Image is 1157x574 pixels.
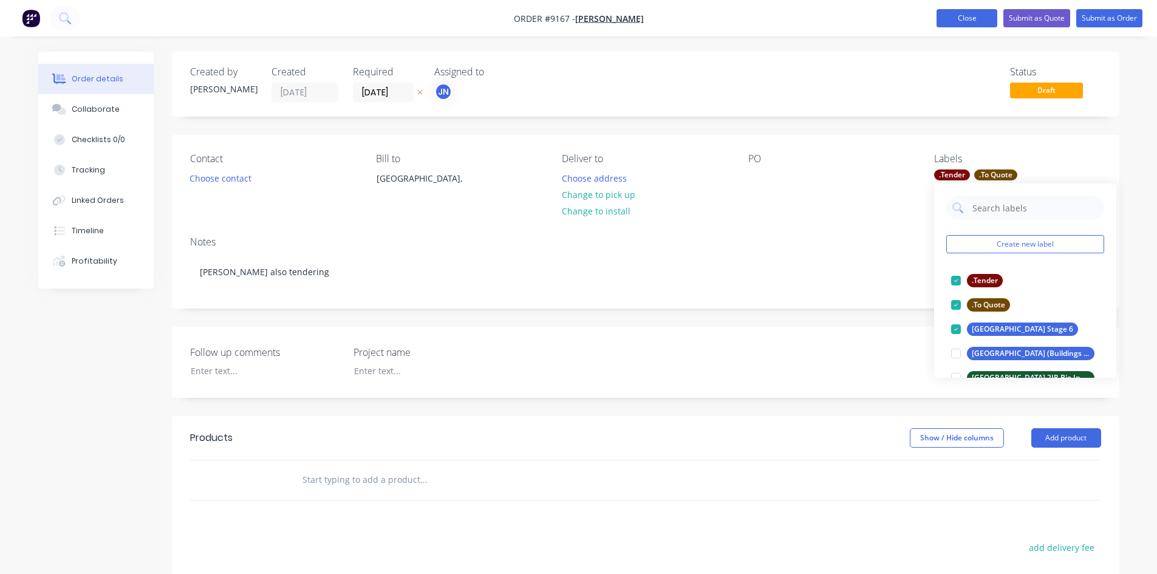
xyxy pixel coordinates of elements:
button: Tracking [38,155,154,185]
button: Timeline [38,216,154,246]
span: Order #9167 - [514,13,575,24]
div: Deliver to [562,153,728,165]
div: [GEOGRAPHIC_DATA] 2IR Bio Innovation Hub [967,371,1094,384]
button: Create new label [946,235,1104,253]
button: Add product [1031,428,1101,448]
button: [GEOGRAPHIC_DATA] 2IR Bio Innovation Hub [946,369,1099,386]
button: Show / Hide columns [910,428,1004,448]
div: Timeline [72,225,104,236]
div: [PERSON_NAME] [190,83,257,95]
div: Order details [72,73,123,84]
div: Products [190,431,233,445]
div: [GEOGRAPHIC_DATA] (Buildings D& E) [967,347,1094,360]
div: .Tender [934,169,970,180]
div: Labels [934,153,1101,165]
button: Submit as Order [1076,9,1142,27]
div: [GEOGRAPHIC_DATA] Stage 6 [967,323,1078,336]
button: Submit as Quote [1003,9,1070,27]
button: Choose contact [183,169,258,186]
div: Required [353,66,420,78]
div: Collaborate [72,104,120,115]
a: [PERSON_NAME] [575,13,644,24]
span: Draft [1010,83,1083,98]
div: .Tender [967,274,1003,287]
div: Contact [190,153,357,165]
button: Change to install [555,203,637,219]
button: Collaborate [38,94,154,125]
button: [GEOGRAPHIC_DATA] (Buildings D& E) [946,345,1099,362]
div: [PERSON_NAME] also tendering [190,253,1101,290]
div: Tracking [72,165,105,176]
button: .To Quote [946,296,1015,313]
div: Created by [190,66,257,78]
div: Created [271,66,338,78]
div: .To Quote [974,169,1017,180]
div: Bill to [376,153,542,165]
button: Profitability [38,246,154,276]
div: [GEOGRAPHIC_DATA], [366,169,488,208]
label: Project name [353,345,505,360]
button: JN [434,83,452,101]
input: Search labels [971,196,1098,220]
div: [GEOGRAPHIC_DATA], [377,170,477,187]
div: .To Quote [967,298,1010,312]
div: PO [748,153,915,165]
div: Profitability [72,256,117,267]
input: Start typing to add a product... [302,468,545,492]
div: Checklists 0/0 [72,134,125,145]
button: Linked Orders [38,185,154,216]
button: add delivery fee [1023,539,1101,556]
button: .Tender [946,272,1008,289]
button: Order details [38,64,154,94]
button: [GEOGRAPHIC_DATA] Stage 6 [946,321,1083,338]
button: Choose address [555,169,633,186]
button: Change to pick up [555,186,641,203]
div: Status [1010,66,1101,78]
label: Follow up comments [190,345,342,360]
button: Close [937,9,997,27]
button: Checklists 0/0 [38,125,154,155]
div: Notes [190,236,1101,248]
div: Assigned to [434,66,556,78]
img: Factory [22,9,40,27]
div: Linked Orders [72,195,124,206]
